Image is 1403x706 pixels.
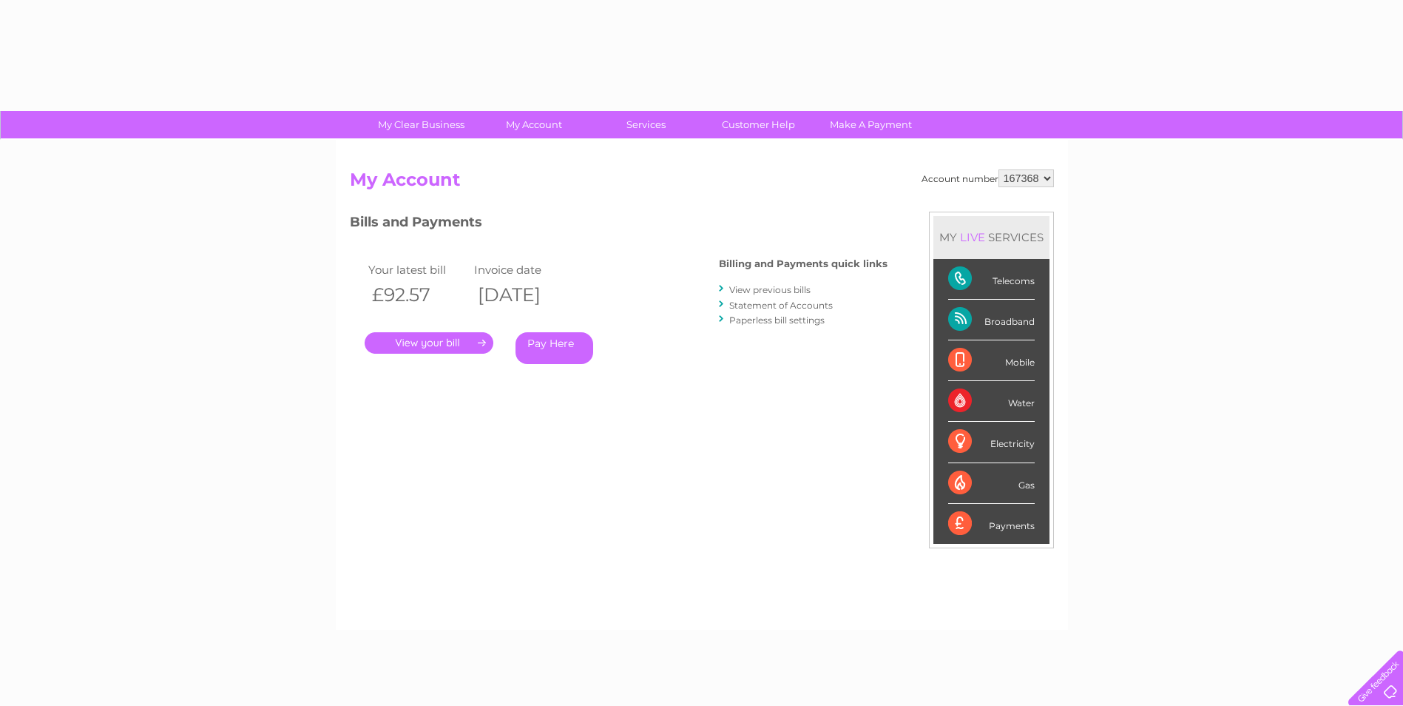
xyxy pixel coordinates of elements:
div: Account number [922,169,1054,187]
a: My Account [473,111,595,138]
a: Paperless bill settings [729,315,825,326]
th: £92.57 [365,280,471,310]
div: Broadband [948,300,1035,340]
div: Electricity [948,422,1035,463]
a: Make A Payment [810,111,932,138]
td: Your latest bill [365,260,471,280]
div: Payments [948,504,1035,544]
td: Invoice date [470,260,577,280]
a: Customer Help [697,111,819,138]
div: Water [948,381,1035,422]
div: Mobile [948,340,1035,381]
h3: Bills and Payments [350,212,888,238]
a: Pay Here [515,332,593,364]
div: Telecoms [948,259,1035,300]
a: Statement of Accounts [729,300,833,311]
div: LIVE [957,230,988,244]
a: Services [585,111,707,138]
div: Gas [948,463,1035,504]
th: [DATE] [470,280,577,310]
a: My Clear Business [360,111,482,138]
h4: Billing and Payments quick links [719,258,888,269]
a: . [365,332,493,354]
a: View previous bills [729,284,811,295]
h2: My Account [350,169,1054,198]
div: MY SERVICES [933,216,1049,258]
